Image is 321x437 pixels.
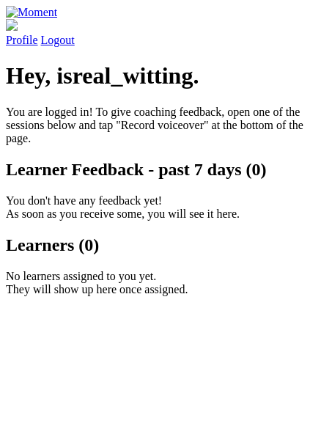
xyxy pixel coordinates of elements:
[6,270,315,296] p: No learners assigned to you yet. They will show up here once assigned.
[6,194,315,221] p: You don't have any feedback yet! As soon as you receive some, you will see it here.
[6,19,315,46] a: Profile
[41,34,75,46] a: Logout
[6,62,315,89] h1: Hey, isreal_witting.
[6,6,57,19] img: Moment
[6,19,18,31] img: default_avatar-b4e2223d03051bc43aaaccfb402a43260a3f17acc7fafc1603fdf008d6cba3c9.png
[6,160,315,180] h2: Learner Feedback - past 7 days (0)
[6,235,315,255] h2: Learners (0)
[6,106,315,145] p: You are logged in! To give coaching feedback, open one of the sessions below and tap "Record voic...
